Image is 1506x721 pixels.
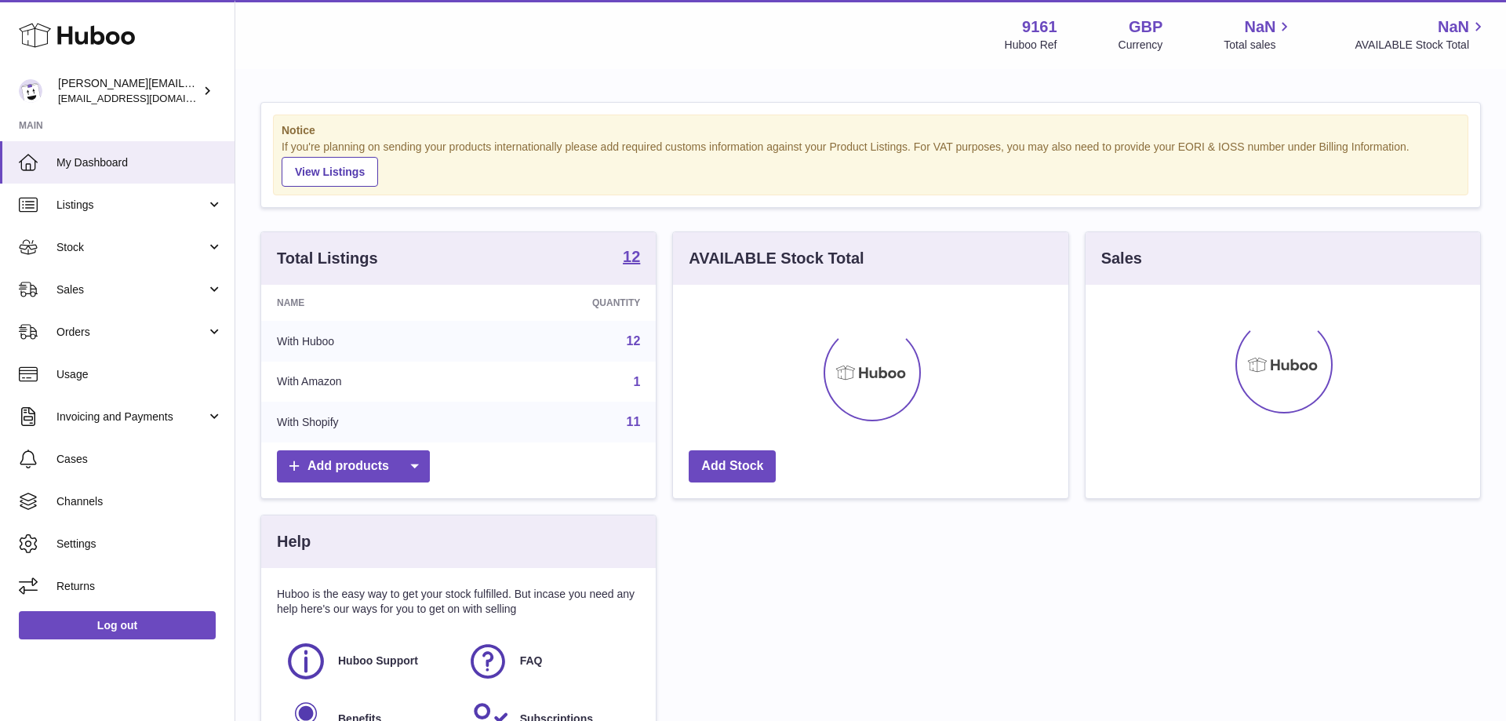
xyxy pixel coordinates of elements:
span: Usage [56,367,223,382]
a: Add products [277,450,430,482]
span: Invoicing and Payments [56,410,206,424]
div: [PERSON_NAME][EMAIL_ADDRESS][DOMAIN_NAME] [58,76,199,106]
a: Add Stock [689,450,776,482]
a: 11 [627,415,641,428]
strong: GBP [1129,16,1162,38]
span: [EMAIL_ADDRESS][DOMAIN_NAME] [58,92,231,104]
span: Cases [56,452,223,467]
a: 12 [623,249,640,268]
td: With Huboo [261,321,477,362]
span: Channels [56,494,223,509]
span: Listings [56,198,206,213]
a: Log out [19,611,216,639]
strong: 9161 [1022,16,1057,38]
h3: Total Listings [277,248,378,269]
td: With Shopify [261,402,477,442]
a: 12 [627,334,641,348]
a: 1 [633,375,640,388]
span: Orders [56,325,206,340]
span: Huboo Support [338,654,418,668]
th: Quantity [477,285,656,321]
div: Huboo Ref [1005,38,1057,53]
th: Name [261,285,477,321]
strong: Notice [282,123,1460,138]
span: Stock [56,240,206,255]
a: NaN AVAILABLE Stock Total [1355,16,1487,53]
img: amyesmith31@gmail.com [19,79,42,103]
a: View Listings [282,157,378,187]
span: Settings [56,537,223,552]
h3: Help [277,531,311,552]
span: NaN [1438,16,1469,38]
strong: 12 [623,249,640,264]
span: Returns [56,579,223,594]
td: With Amazon [261,362,477,402]
span: Total sales [1224,38,1293,53]
div: Currency [1119,38,1163,53]
a: NaN Total sales [1224,16,1293,53]
span: AVAILABLE Stock Total [1355,38,1487,53]
span: FAQ [520,654,543,668]
h3: Sales [1101,248,1142,269]
h3: AVAILABLE Stock Total [689,248,864,269]
p: Huboo is the easy way to get your stock fulfilled. But incase you need any help here's our ways f... [277,587,640,617]
a: FAQ [467,640,633,683]
span: Sales [56,282,206,297]
a: Huboo Support [285,640,451,683]
span: My Dashboard [56,155,223,170]
div: If you're planning on sending your products internationally please add required customs informati... [282,140,1460,187]
span: NaN [1244,16,1275,38]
